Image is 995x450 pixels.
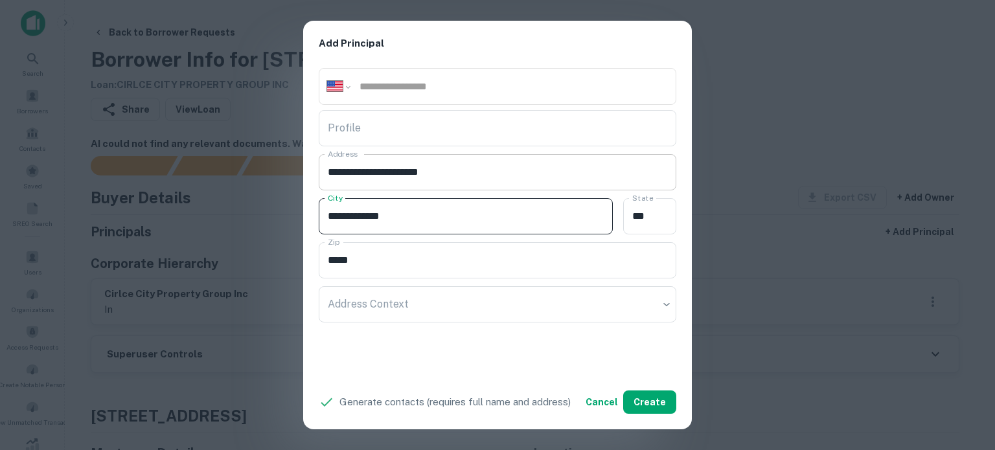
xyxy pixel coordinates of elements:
[930,346,995,409] iframe: Chat Widget
[328,192,343,203] label: City
[580,390,623,414] button: Cancel
[319,286,676,322] div: ​
[623,390,676,414] button: Create
[339,394,571,410] p: Generate contacts (requires full name and address)
[303,21,692,67] h2: Add Principal
[328,148,358,159] label: Address
[328,236,339,247] label: Zip
[632,192,653,203] label: State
